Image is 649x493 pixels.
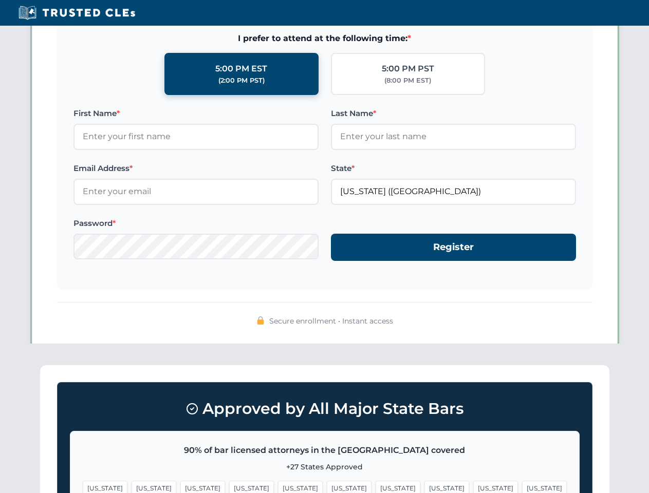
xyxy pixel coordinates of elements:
[331,162,576,175] label: State
[215,62,267,75] div: 5:00 PM EST
[15,5,138,21] img: Trusted CLEs
[331,107,576,120] label: Last Name
[218,75,265,86] div: (2:00 PM PST)
[73,217,319,230] label: Password
[70,395,580,423] h3: Approved by All Major State Bars
[331,124,576,149] input: Enter your last name
[73,179,319,204] input: Enter your email
[382,62,434,75] div: 5:00 PM PST
[83,444,567,457] p: 90% of bar licensed attorneys in the [GEOGRAPHIC_DATA] covered
[73,32,576,45] span: I prefer to attend at the following time:
[331,234,576,261] button: Register
[73,124,319,149] input: Enter your first name
[384,75,431,86] div: (8:00 PM EST)
[83,461,567,472] p: +27 States Approved
[269,315,393,327] span: Secure enrollment • Instant access
[73,107,319,120] label: First Name
[256,316,265,325] img: 🔒
[331,179,576,204] input: Florida (FL)
[73,162,319,175] label: Email Address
